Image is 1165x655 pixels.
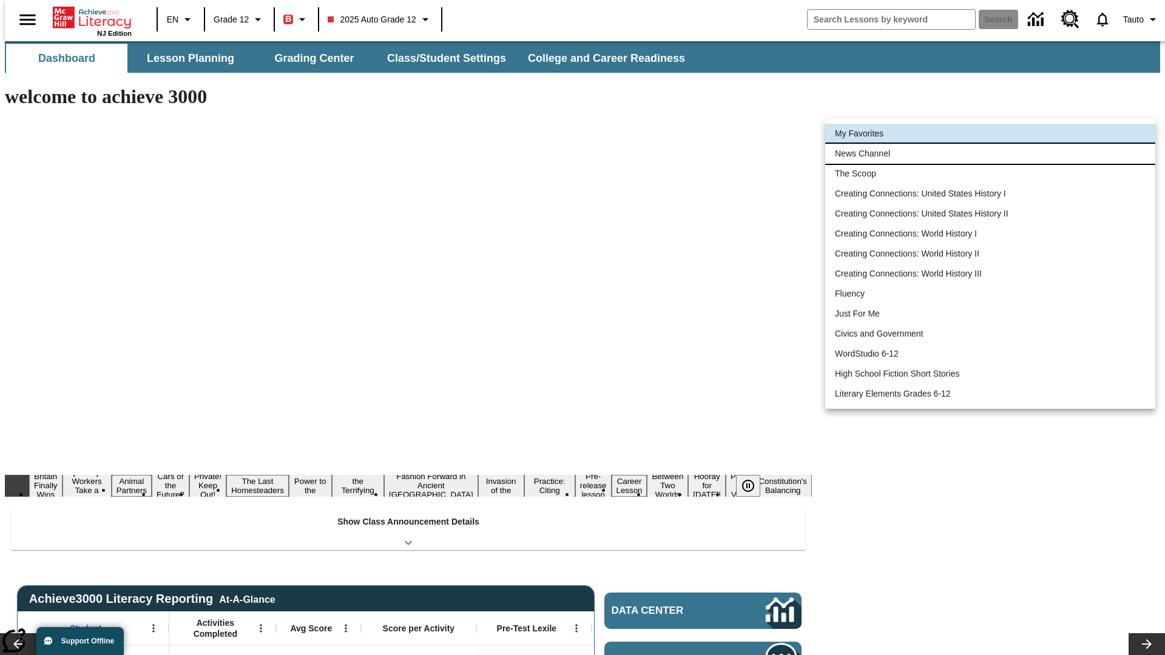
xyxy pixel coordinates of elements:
li: The Scoop [825,164,1155,184]
li: Creating Connections: United States History II [825,204,1155,224]
li: Creating Connections: World History I [825,224,1155,244]
li: Creating Connections: World History III [825,264,1155,284]
li: High School Fiction Short Stories [825,364,1155,384]
li: Fluency [825,284,1155,304]
li: Creating Connections: World History II [825,244,1155,264]
li: Literary Elements Grades 6-12 [825,384,1155,404]
li: News Channel [825,144,1155,164]
li: Just For Me [825,304,1155,324]
li: My Favorites [825,124,1155,144]
li: Creating Connections: United States History I [825,184,1155,204]
li: WordStudio 6-12 [825,344,1155,364]
li: Civics and Government [825,324,1155,344]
